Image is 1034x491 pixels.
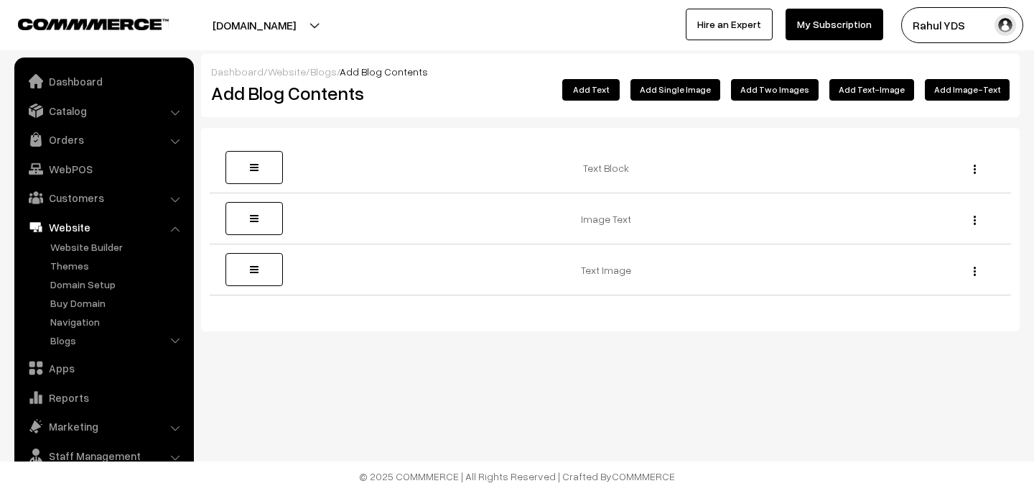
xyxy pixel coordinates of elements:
button: Add Single Image [630,79,720,101]
td: Text Image [290,244,931,295]
a: Blogs [47,333,189,348]
a: Reports [18,385,189,410]
td: Text Block [290,142,931,193]
a: Hire an Expert [686,9,773,40]
button: [DOMAIN_NAME] [162,7,346,43]
a: WebPOS [18,156,189,182]
a: Website [18,214,189,240]
a: Dashboard [18,68,189,94]
a: Staff Management [18,443,189,469]
a: Domain Setup [47,277,189,292]
img: COMMMERCE [18,19,169,29]
a: Marketing [18,413,189,439]
button: Rahul YDS [901,7,1023,43]
a: Apps [18,355,189,381]
button: Add Text [562,79,620,101]
a: Navigation [47,314,189,329]
button: Add Text-Image [829,79,914,101]
button: Add Image-Text [925,79,1010,101]
button: Add Two Images [731,79,819,101]
a: Dashboard [211,65,264,78]
a: Blogs [310,65,337,78]
a: Catalog [18,98,189,124]
a: Customers [18,185,189,211]
a: COMMMERCE [18,14,144,32]
a: My Subscription [786,9,883,40]
a: COMMMERCE [612,470,675,482]
h2: Add Blog Contents [211,82,463,104]
img: Menu [974,267,976,276]
div: / / / [211,64,1010,79]
a: Website [268,65,306,78]
img: user [995,14,1016,36]
img: Menu [974,216,976,225]
span: Add Blog Contents [340,65,428,78]
a: Themes [47,258,189,273]
img: Menu [974,165,976,174]
a: Buy Domain [47,295,189,311]
td: Image Text [290,193,931,244]
a: Website Builder [47,239,189,254]
a: Orders [18,127,189,152]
